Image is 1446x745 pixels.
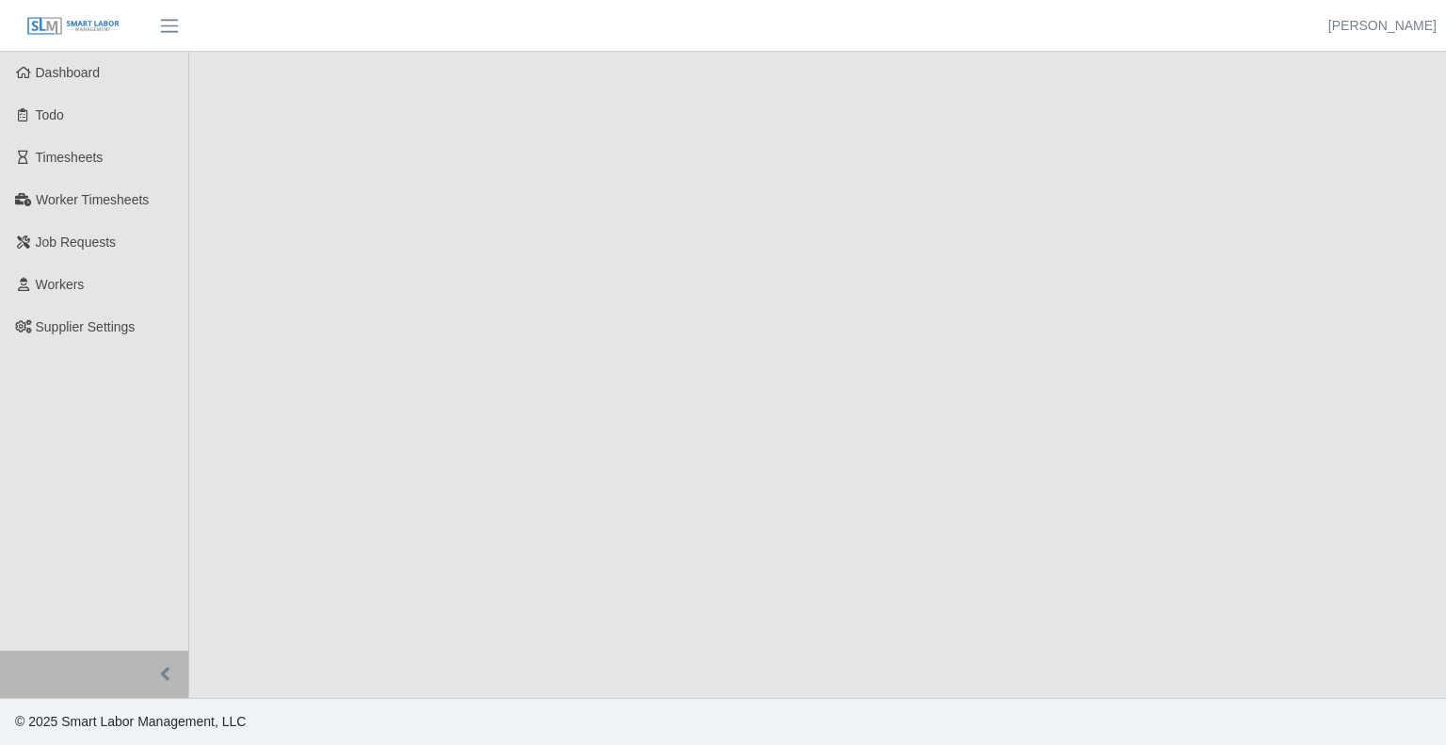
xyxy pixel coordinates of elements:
[15,714,246,729] span: © 2025 Smart Labor Management, LLC
[36,192,149,207] span: Worker Timesheets
[26,16,120,37] img: SLM Logo
[1328,16,1437,36] a: [PERSON_NAME]
[36,65,101,80] span: Dashboard
[36,277,85,292] span: Workers
[36,150,104,165] span: Timesheets
[36,107,64,122] span: Todo
[36,319,136,334] span: Supplier Settings
[36,235,117,250] span: Job Requests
